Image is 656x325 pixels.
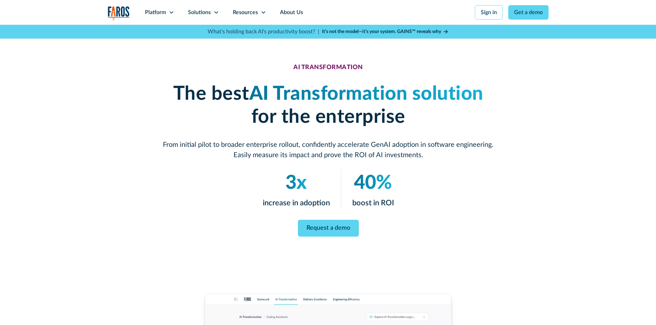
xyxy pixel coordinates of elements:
[475,5,503,20] a: Sign in
[298,220,358,237] a: Request a demo
[322,28,449,35] a: It’s not the model—it’s your system. GAINS™ reveals why
[163,140,493,160] p: From initial pilot to broader enterprise rollout, confidently accelerate GenAI adoption in softwa...
[249,84,483,104] em: AI Transformation solution
[108,6,130,20] img: Logo of the analytics and reporting company Faros.
[285,173,307,193] em: 3x
[508,5,549,20] a: Get a demo
[354,173,392,193] em: 40%
[293,64,363,72] div: AI TRANSFORMATION
[251,107,405,127] strong: for the enterprise
[188,8,211,17] div: Solutions
[145,8,166,17] div: Platform
[108,6,130,20] a: home
[352,197,394,209] p: boost in ROI
[173,84,249,104] strong: The best
[208,28,319,36] p: What's holding back AI's productivity boost? |
[322,29,441,34] strong: It’s not the model—it’s your system. GAINS™ reveals why
[233,8,258,17] div: Resources
[262,197,330,209] p: increase in adoption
